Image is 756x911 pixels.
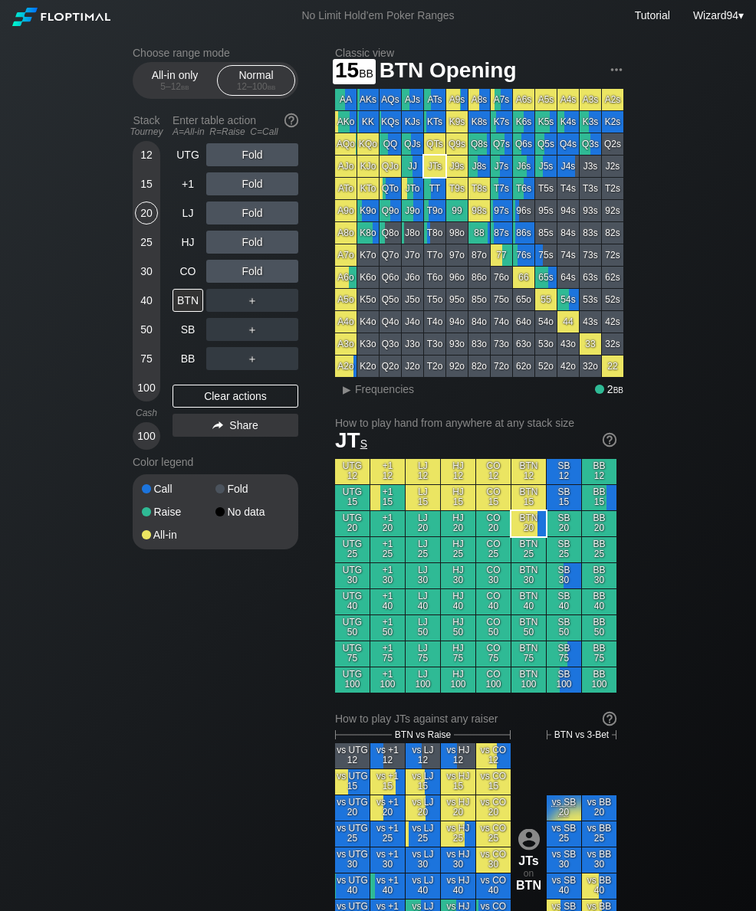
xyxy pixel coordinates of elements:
[424,267,445,288] div: T6o
[206,231,298,254] div: Fold
[173,202,203,224] div: LJ
[127,408,166,418] div: Cash
[424,156,445,177] div: JTs
[402,333,423,355] div: J3o
[468,178,490,199] div: T8s
[513,244,534,266] div: 76s
[547,511,581,536] div: SB 20
[380,244,401,266] div: Q7o
[602,289,623,310] div: 52s
[224,81,288,92] div: 12 – 100
[476,459,511,484] div: CO 12
[206,143,298,166] div: Fold
[221,66,291,95] div: Normal
[582,563,616,588] div: BB 30
[580,111,601,133] div: K3s
[446,178,468,199] div: T9s
[402,311,423,333] div: J4o
[511,589,546,614] div: BTN 40
[602,178,623,199] div: T2s
[580,89,601,110] div: A3s
[582,485,616,510] div: BB 15
[380,200,401,221] div: Q9o
[380,333,401,355] div: Q3o
[335,615,370,641] div: UTG 50
[602,356,623,377] div: 22
[513,311,534,333] div: 64o
[491,89,512,110] div: A7s
[468,222,490,244] div: 88
[441,641,475,667] div: HJ 75
[476,589,511,614] div: CO 40
[446,267,468,288] div: 96o
[335,111,357,133] div: AKo
[535,311,557,333] div: 54o
[535,111,557,133] div: K5s
[424,178,445,199] div: TT
[476,563,511,588] div: CO 30
[580,267,601,288] div: 63s
[402,156,423,177] div: JJ
[133,47,298,59] h2: Choose range mode
[580,222,601,244] div: 83s
[337,380,357,398] div: ▸
[557,178,579,199] div: T4s
[468,89,490,110] div: A8s
[441,615,475,641] div: HJ 50
[535,200,557,221] div: 95s
[370,459,405,484] div: +1 12
[518,828,540,850] img: icon-avatar.b40e07d9.svg
[357,156,379,177] div: KJo
[580,178,601,199] div: T3s
[402,200,423,221] div: J9o
[580,311,601,333] div: 43s
[511,641,546,667] div: BTN 75
[357,89,379,110] div: AKs
[441,459,475,484] div: HJ 12
[181,81,189,92] span: bb
[446,289,468,310] div: 95o
[613,383,623,395] span: bb
[582,459,616,484] div: BB 12
[359,64,373,80] span: bb
[173,414,298,437] div: Share
[380,111,401,133] div: KQs
[370,485,405,510] div: +1 15
[206,172,298,195] div: Fold
[468,244,490,266] div: 87o
[424,200,445,221] div: T9o
[357,311,379,333] div: K4o
[535,222,557,244] div: 85s
[335,485,370,510] div: UTG 15
[335,641,370,667] div: UTG 75
[557,311,579,333] div: 44
[580,289,601,310] div: 53s
[602,133,623,155] div: Q2s
[370,563,405,588] div: +1 30
[468,156,490,177] div: J8s
[212,421,223,430] img: share.864f2f62.svg
[173,347,203,370] div: BB
[135,347,158,370] div: 75
[135,318,158,341] div: 50
[406,485,440,510] div: LJ 15
[557,111,579,133] div: K4s
[380,222,401,244] div: Q8o
[335,511,370,536] div: UTG 20
[206,289,298,312] div: ＋
[557,156,579,177] div: J4s
[513,156,534,177] div: J6s
[406,459,440,484] div: LJ 12
[595,383,623,395] div: 2
[511,537,546,562] div: BTN 25
[424,89,445,110] div: ATs
[446,89,468,110] div: A9s
[513,178,534,199] div: T6s
[608,61,625,78] img: ellipsis.fd386fe8.svg
[335,156,357,177] div: AJo
[406,589,440,614] div: LJ 40
[446,333,468,355] div: 93o
[406,641,440,667] div: LJ 75
[333,59,376,84] span: 15
[446,222,468,244] div: 98o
